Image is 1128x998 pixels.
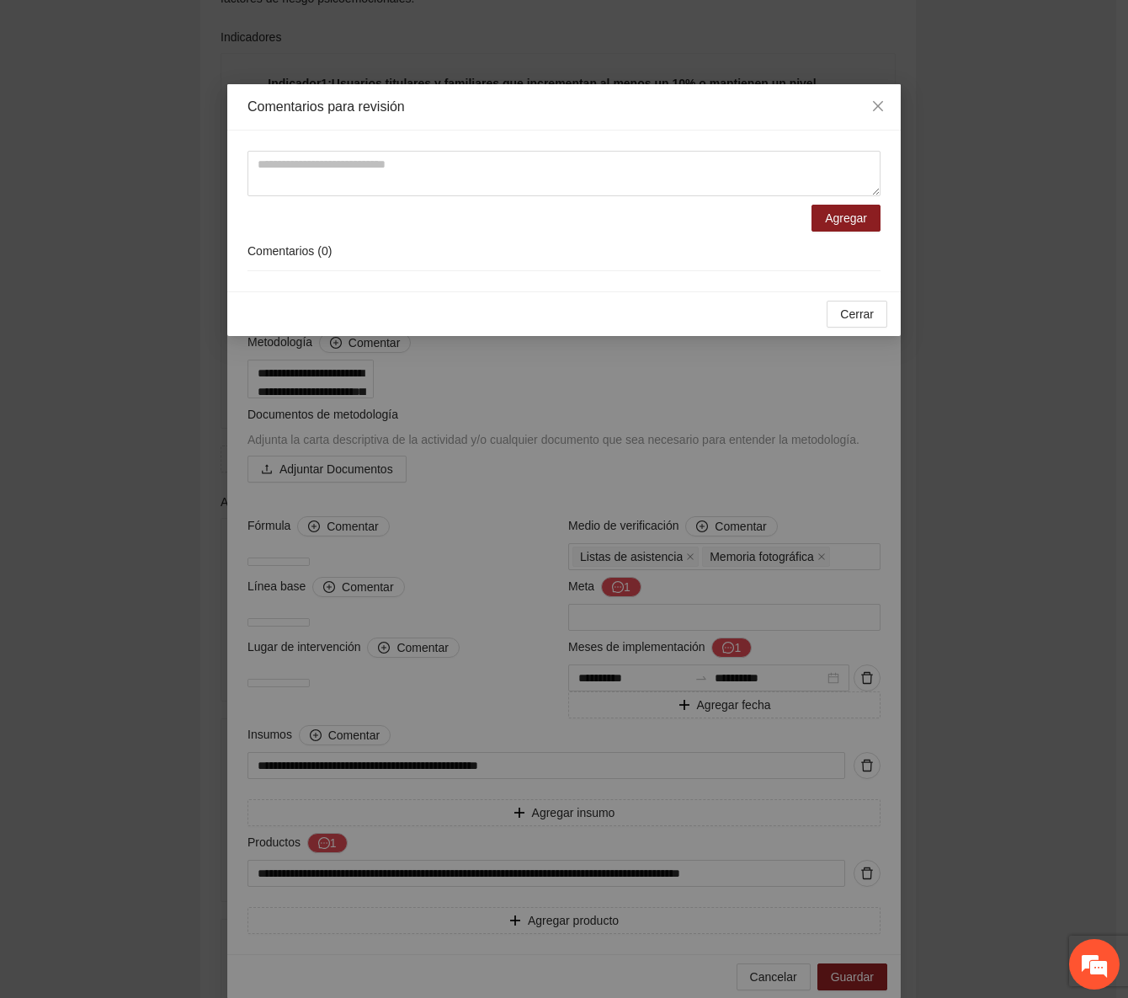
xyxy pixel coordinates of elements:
span: close [871,99,885,113]
span: Comentarios ( 0 ) [247,244,332,258]
span: Cerrar [840,305,874,323]
div: Minimizar ventana de chat en vivo [276,8,317,49]
button: Close [855,84,901,130]
span: Agregar [825,209,867,227]
div: Chatee con nosotros ahora [88,86,283,108]
button: Cerrar [827,301,887,328]
textarea: Escriba su mensaje y pulse “Intro” [8,460,321,519]
span: Estamos en línea. [98,225,232,395]
button: Agregar [811,205,881,232]
div: Comentarios para revisión [247,98,881,116]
